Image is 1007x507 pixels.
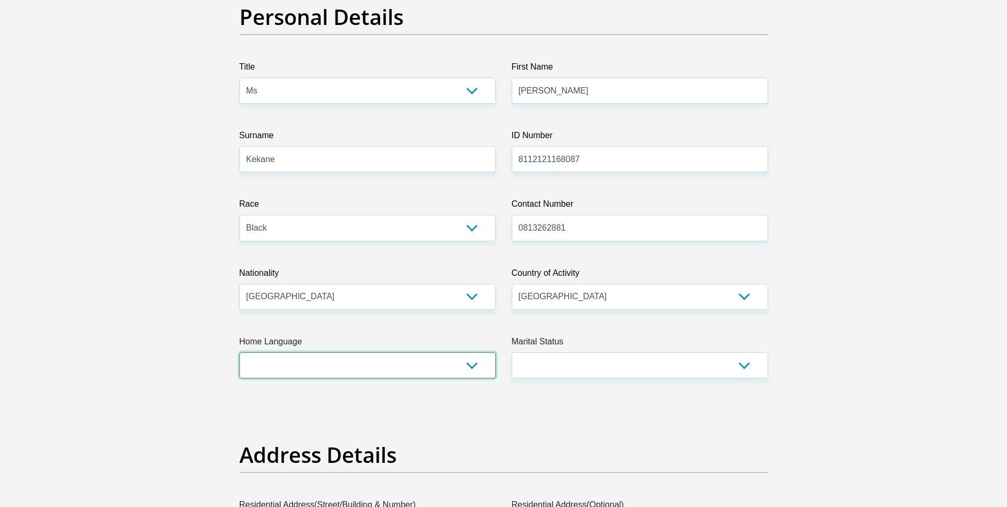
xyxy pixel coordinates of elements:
[512,198,768,215] label: Contact Number
[512,215,768,241] input: Contact Number
[239,267,496,284] label: Nationality
[512,78,768,104] input: First Name
[512,129,768,146] label: ID Number
[239,4,768,30] h2: Personal Details
[239,146,496,172] input: Surname
[512,61,768,78] label: First Name
[239,442,768,468] h2: Address Details
[239,61,496,78] label: Title
[239,335,496,352] label: Home Language
[512,335,768,352] label: Marital Status
[239,198,496,215] label: Race
[512,267,768,284] label: Country of Activity
[239,129,496,146] label: Surname
[512,146,768,172] input: ID Number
